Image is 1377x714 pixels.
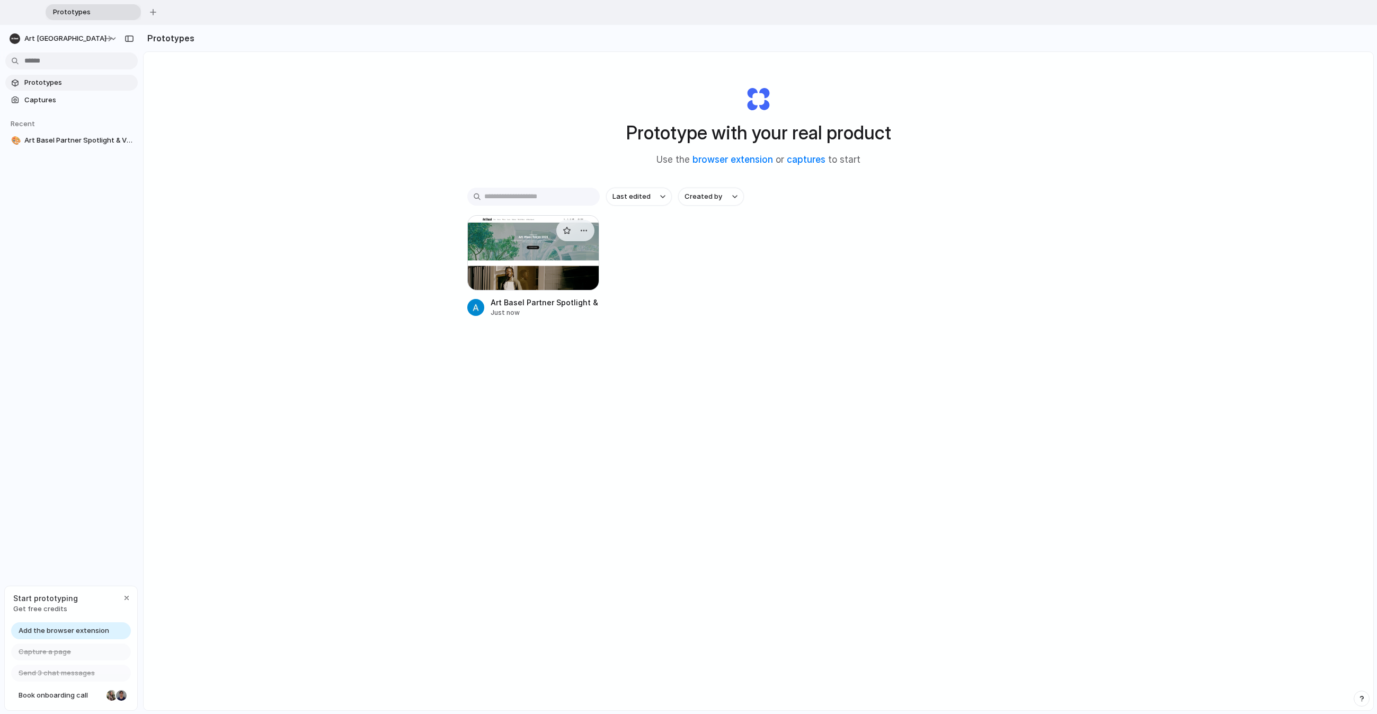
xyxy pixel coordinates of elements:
[24,135,134,146] span: Art Basel Partner Spotlight & VIP RSVP
[467,215,600,318] a: Art Basel Partner Spotlight & VIP RSVPArt Basel Partner Spotlight & VIP RSVPJust now
[5,92,138,108] a: Captures
[5,133,138,148] a: 🎨Art Basel Partner Spotlight & VIP RSVP
[19,690,102,701] span: Book onboarding call
[787,154,825,165] a: captures
[656,153,860,167] span: Use the or to start
[685,191,722,202] span: Created by
[19,647,71,657] span: Capture a page
[11,622,131,639] a: Add the browser extension
[24,77,134,88] span: Prototypes
[143,32,194,45] h2: Prototypes
[11,119,35,128] span: Recent
[24,33,106,44] span: Art [GEOGRAPHIC_DATA]
[115,689,128,702] div: Christian Iacullo
[5,30,123,47] button: Art [GEOGRAPHIC_DATA]
[491,308,600,318] div: Just now
[678,188,744,206] button: Created by
[5,75,138,91] a: Prototypes
[612,191,651,202] span: Last edited
[11,687,131,704] a: Book onboarding call
[626,119,891,147] h1: Prototype with your real product
[13,604,78,614] span: Get free credits
[49,7,124,17] span: Prototypes
[10,135,20,146] button: 🎨
[19,668,95,678] span: Send 3 chat messages
[13,593,78,604] span: Start prototyping
[606,188,672,206] button: Last edited
[19,625,109,636] span: Add the browser extension
[491,297,600,308] div: Art Basel Partner Spotlight & VIP RSVP
[692,154,773,165] a: browser extension
[11,135,19,147] div: 🎨
[24,95,134,105] span: Captures
[46,4,141,20] div: Prototypes
[105,689,118,702] div: Nicole Kubica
